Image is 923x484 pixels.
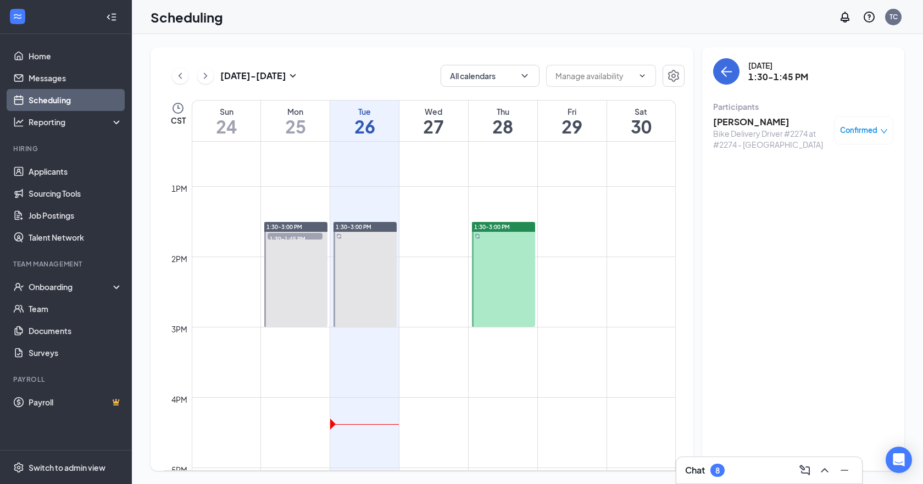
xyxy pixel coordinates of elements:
[538,101,607,141] a: August 29, 2025
[713,128,829,150] div: Bike Delivery Driver #2274 at #2274 - [GEOGRAPHIC_DATA]
[838,10,852,24] svg: Notifications
[29,298,123,320] a: Team
[816,461,833,479] button: ChevronUp
[13,375,120,384] div: Payroll
[200,69,211,82] svg: ChevronRight
[29,89,123,111] a: Scheduling
[192,117,260,136] h1: 24
[29,67,123,89] a: Messages
[818,464,831,477] svg: ChevronUp
[29,391,123,413] a: PayrollCrown
[29,462,105,473] div: Switch to admin view
[192,101,260,141] a: August 24, 2025
[663,65,685,87] button: Settings
[171,115,186,126] span: CST
[715,466,720,475] div: 8
[474,223,510,231] span: 1:30-3:00 PM
[268,233,323,244] span: 1:30-1:45 PM
[261,117,330,136] h1: 25
[29,226,123,248] a: Talent Network
[261,106,330,117] div: Mon
[538,106,607,117] div: Fri
[29,116,123,127] div: Reporting
[266,223,302,231] span: 1:30-3:00 PM
[220,70,286,82] h3: [DATE] - [DATE]
[29,182,123,204] a: Sourcing Tools
[399,106,468,117] div: Wed
[607,106,675,117] div: Sat
[169,393,190,405] div: 4pm
[838,464,851,477] svg: Minimize
[169,182,190,194] div: 1pm
[192,106,260,117] div: Sun
[13,281,24,292] svg: UserCheck
[880,127,888,135] span: down
[336,223,371,231] span: 1:30-3:00 PM
[169,323,190,335] div: 3pm
[286,69,299,82] svg: SmallChevronDown
[798,464,811,477] svg: ComposeMessage
[538,117,607,136] h1: 29
[13,144,120,153] div: Hiring
[748,60,808,71] div: [DATE]
[169,464,190,476] div: 5pm
[12,11,23,22] svg: WorkstreamLogo
[685,464,705,476] h3: Chat
[607,101,675,141] a: August 30, 2025
[399,101,468,141] a: August 27, 2025
[836,461,853,479] button: Minimize
[13,116,24,127] svg: Analysis
[720,65,733,78] svg: ArrowLeft
[29,160,123,182] a: Applicants
[399,117,468,136] h1: 27
[197,68,214,84] button: ChevronRight
[863,10,876,24] svg: QuestionInfo
[29,342,123,364] a: Surveys
[151,8,223,26] h1: Scheduling
[886,447,912,473] div: Open Intercom Messenger
[667,69,680,82] svg: Settings
[519,70,530,81] svg: ChevronDown
[607,117,675,136] h1: 30
[796,461,814,479] button: ComposeMessage
[29,320,123,342] a: Documents
[748,71,808,83] h3: 1:30-1:45 PM
[172,68,188,84] button: ChevronLeft
[106,12,117,23] svg: Collapse
[713,58,739,85] button: back-button
[29,281,113,292] div: Onboarding
[336,233,342,239] svg: Sync
[29,204,123,226] a: Job Postings
[13,462,24,473] svg: Settings
[330,117,399,136] h1: 26
[555,70,633,82] input: Manage availability
[175,69,186,82] svg: ChevronLeft
[29,45,123,67] a: Home
[261,101,330,141] a: August 25, 2025
[713,116,829,128] h3: [PERSON_NAME]
[469,106,537,117] div: Thu
[469,117,537,136] h1: 28
[169,253,190,265] div: 2pm
[441,65,540,87] button: All calendarsChevronDown
[469,101,537,141] a: August 28, 2025
[638,71,647,80] svg: ChevronDown
[330,106,399,117] div: Tue
[475,233,480,239] svg: Sync
[171,102,185,115] svg: Clock
[330,101,399,141] a: August 26, 2025
[13,259,120,269] div: Team Management
[840,125,877,136] span: Confirmed
[713,101,893,112] div: Participants
[889,12,898,21] div: TC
